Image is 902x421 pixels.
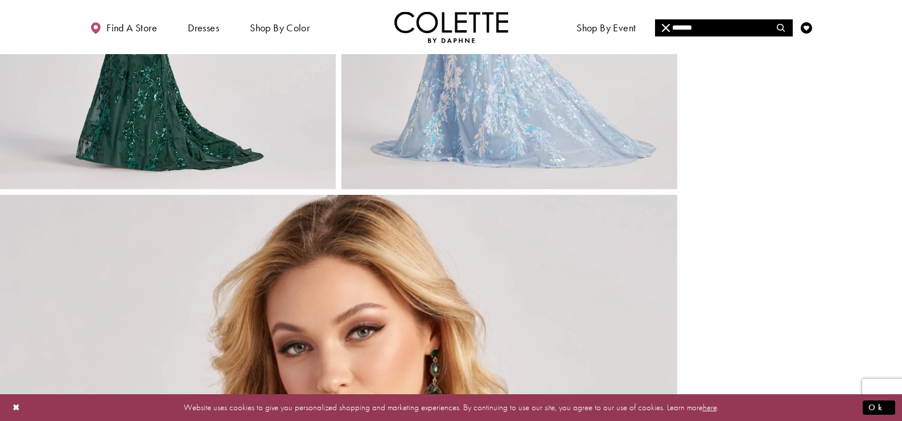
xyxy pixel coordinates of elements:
button: Submit Search [770,19,792,36]
input: Search [655,19,792,36]
span: Shop by color [247,11,312,43]
p: Website uses cookies to give you personalized shopping and marketing experiences. By continuing t... [82,400,820,415]
span: Find a store [106,22,157,34]
a: Visit Home Page [394,11,508,43]
a: Toggle search [773,11,790,43]
span: Shop By Event [576,22,636,34]
span: Shop by color [250,22,310,34]
a: here [703,402,717,413]
span: Dresses [188,22,219,34]
button: Submit Dialog [863,400,895,415]
img: Colette by Daphne [394,11,508,43]
span: Shop By Event [574,11,639,43]
a: Find a store [87,11,160,43]
div: Search form [655,19,793,36]
button: Close Search [655,19,677,36]
button: Close Dialog [7,398,26,418]
a: Check Wishlist [798,11,815,43]
a: Meet the designer [664,11,748,43]
span: Dresses [185,11,222,43]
